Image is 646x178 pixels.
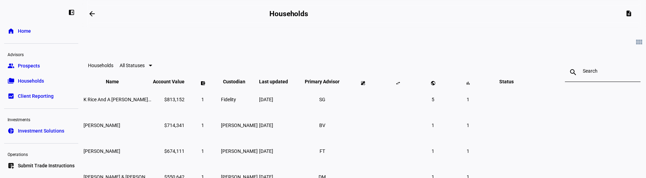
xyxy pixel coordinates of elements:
[4,89,78,103] a: bid_landscapeClient Reporting
[4,59,78,73] a: groupProspects
[83,97,156,102] span: K Rice And A Corrigan Liv Tru
[467,123,469,128] span: 1
[4,114,78,124] div: Investments
[223,79,256,84] span: Custodian
[8,162,14,169] eth-mat-symbol: list_alt_add
[4,74,78,88] a: folder_copyHouseholds
[201,148,204,154] span: 1
[8,28,14,34] eth-mat-symbol: home
[120,63,145,68] span: All Statuses
[8,127,14,134] eth-mat-symbol: pie_chart
[221,97,236,102] span: Fidelity
[259,123,273,128] span: [DATE]
[106,79,129,84] span: Name
[153,113,185,138] td: $714,341
[269,10,308,18] h2: Households
[4,149,78,159] div: Operations
[88,10,96,18] mat-icon: arrow_backwards
[153,79,185,84] span: Account Value
[494,79,519,84] span: Status
[153,138,185,164] td: $674,111
[18,62,40,69] span: Prospects
[83,148,120,154] span: Katharin Barr Hogen
[316,93,328,106] li: SG
[153,87,185,112] td: $813,152
[68,9,75,16] eth-mat-symbol: left_panel_close
[259,148,273,154] span: [DATE]
[201,97,204,102] span: 1
[259,97,273,102] span: [DATE]
[8,77,14,84] eth-mat-symbol: folder_copy
[18,77,44,84] span: Households
[432,148,434,154] span: 1
[4,24,78,38] a: homeHome
[300,79,345,84] span: Primary Advisor
[8,93,14,100] eth-mat-symbol: bid_landscape
[221,123,258,128] span: [PERSON_NAME]
[8,62,14,69] eth-mat-symbol: group
[259,79,298,84] span: Last updated
[432,123,434,128] span: 1
[83,123,120,128] span: Madeleine H Wolfe
[565,68,581,76] mat-icon: search
[18,28,31,34] span: Home
[4,124,78,138] a: pie_chartInvestment Solutions
[201,123,204,128] span: 1
[18,93,54,100] span: Client Reporting
[316,145,328,157] li: FT
[625,10,632,17] mat-icon: description
[467,97,469,102] span: 1
[221,148,258,154] span: [PERSON_NAME]
[432,97,434,102] span: 5
[635,38,643,46] mat-icon: view_module
[18,162,75,169] span: Submit Trade Instructions
[583,68,623,74] input: Search
[18,127,64,134] span: Investment Solutions
[4,49,78,59] div: Advisors
[316,119,328,132] li: BV
[88,63,113,68] eth-data-table-title: Households
[467,148,469,154] span: 1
